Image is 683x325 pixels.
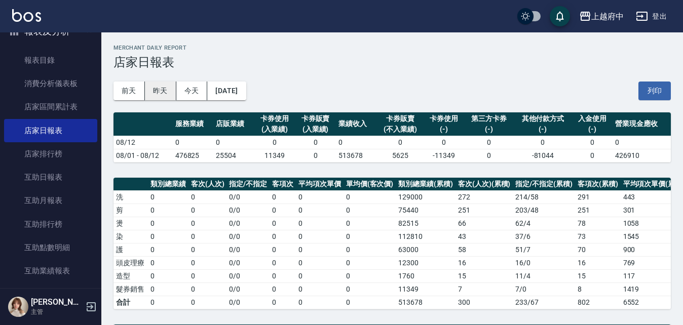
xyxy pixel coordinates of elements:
h5: [PERSON_NAME] [31,297,83,307]
td: 300 [456,296,513,309]
th: 客項次(累積) [575,178,621,191]
td: -11349 [424,149,465,162]
div: (入業績) [257,124,293,135]
td: 426910 [613,149,671,162]
td: 16 / 0 [513,256,575,269]
td: 0/0 [226,296,270,309]
td: 合計 [113,296,148,309]
td: 0 [376,136,424,149]
td: 造型 [113,269,148,282]
td: 0 [148,269,188,282]
td: 護 [113,243,148,256]
td: 0 [296,269,344,282]
td: 63000 [396,243,456,256]
td: 0 [344,269,396,282]
td: 0 [188,190,227,204]
div: (入業績) [297,124,333,135]
td: 0 / 0 [226,190,270,204]
h2: Merchant Daily Report [113,45,671,51]
td: 0 [188,243,227,256]
td: 0 [344,204,396,217]
th: 單均價(客次價) [344,178,396,191]
a: 店家排行榜 [4,142,97,166]
th: 客項次 [270,178,296,191]
td: 0 [148,296,188,309]
a: 全店業績分析表 [4,282,97,306]
div: (-) [575,124,611,135]
td: 0 [188,256,227,269]
td: 0 [296,217,344,230]
td: 0 [270,190,296,204]
th: 店販業績 [213,112,254,136]
td: 0 / 0 [226,217,270,230]
td: 58 [456,243,513,256]
td: 0 / 0 [226,230,270,243]
a: 店家日報表 [4,119,97,142]
td: 0 [424,136,465,149]
td: 0 / 0 [226,243,270,256]
td: 0 [344,296,396,309]
td: 75440 [396,204,456,217]
td: 0 [344,230,396,243]
a: 消費分析儀表板 [4,72,97,95]
th: 類別總業績 [148,178,188,191]
button: 前天 [113,82,145,100]
a: 互助日報表 [4,166,97,189]
button: save [550,6,570,26]
td: 0 [296,230,344,243]
th: 營業現金應收 [613,112,671,136]
td: 16 [575,256,621,269]
div: (-) [467,124,512,135]
a: 互助排行榜 [4,213,97,236]
td: 0 [270,230,296,243]
td: 25504 [213,149,254,162]
h3: 店家日報表 [113,55,671,69]
td: 78 [575,217,621,230]
td: 0 [188,204,227,217]
td: 0 / 0 [226,269,270,282]
td: 513678 [396,296,456,309]
a: 互助業績報表 [4,259,97,282]
td: 43 [456,230,513,243]
td: 0 [613,136,671,149]
td: 0 [173,136,214,149]
td: 802 [575,296,621,309]
td: 16 [456,256,513,269]
td: -81044 [514,149,572,162]
td: 0 [270,256,296,269]
td: 8 [575,282,621,296]
a: 互助點數明細 [4,236,97,259]
td: 0 [254,136,295,149]
td: 0 [188,269,227,282]
td: 0 [148,230,188,243]
td: 0 [336,136,377,149]
td: 剪 [113,204,148,217]
td: 73 [575,230,621,243]
th: 客次(人次) [188,178,227,191]
td: 0 [270,217,296,230]
td: 0 [465,149,514,162]
td: 燙 [113,217,148,230]
div: 卡券使用 [426,113,462,124]
td: 髮券銷售 [113,282,148,296]
table: a dense table [113,112,671,162]
td: 0 [344,190,396,204]
td: 233/67 [513,296,575,309]
td: 15 [575,269,621,282]
td: 203 / 48 [513,204,575,217]
td: 0 [465,136,514,149]
div: (-) [516,124,570,135]
button: [DATE] [207,82,246,100]
td: 82515 [396,217,456,230]
div: 卡券販賣 [379,113,421,124]
div: 第三方卡券 [467,113,512,124]
td: 0 [344,282,396,296]
td: 染 [113,230,148,243]
button: 列印 [638,82,671,100]
td: 0 [188,296,227,309]
td: 0 [188,282,227,296]
td: 70 [575,243,621,256]
td: 0 / 0 [226,204,270,217]
td: 0 [148,243,188,256]
td: 0 / 0 [226,282,270,296]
